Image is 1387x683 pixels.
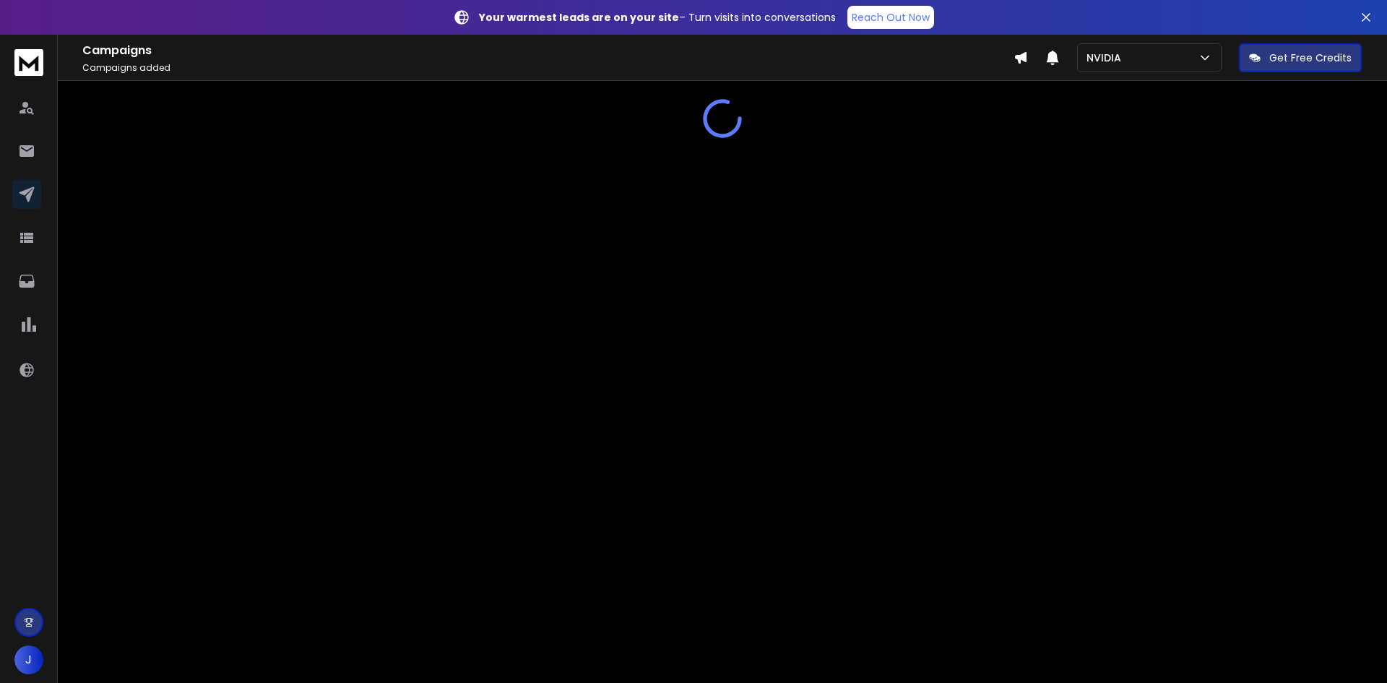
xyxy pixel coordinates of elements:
p: Get Free Credits [1269,51,1352,65]
button: Get Free Credits [1239,43,1362,72]
h1: Campaigns [82,42,1014,59]
p: Campaigns added [82,62,1014,74]
p: NVIDIA [1086,51,1127,65]
button: J [14,645,43,674]
a: Reach Out Now [847,6,934,29]
p: – Turn visits into conversations [479,10,836,25]
img: logo [14,49,43,76]
p: Reach Out Now [852,10,930,25]
strong: Your warmest leads are on your site [479,10,679,25]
